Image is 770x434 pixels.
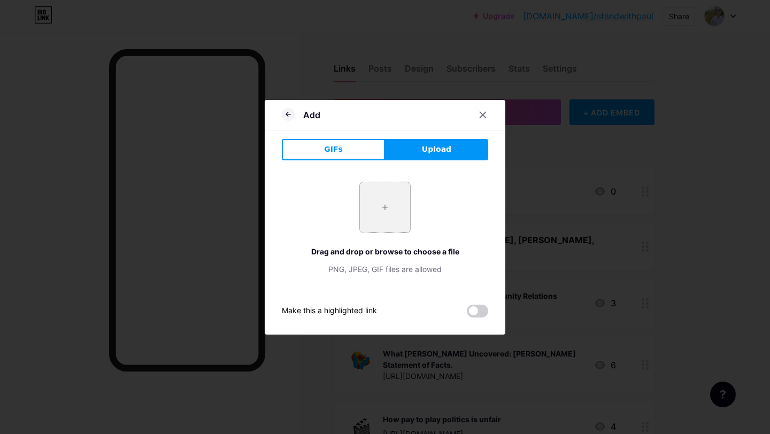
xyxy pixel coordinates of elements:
[385,139,488,160] button: Upload
[303,108,320,121] div: Add
[282,139,385,160] button: GIFs
[422,144,451,155] span: Upload
[324,144,343,155] span: GIFs
[282,263,488,275] div: PNG, JPEG, GIF files are allowed
[282,305,377,317] div: Make this a highlighted link
[282,246,488,257] div: Drag and drop or browse to choose a file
